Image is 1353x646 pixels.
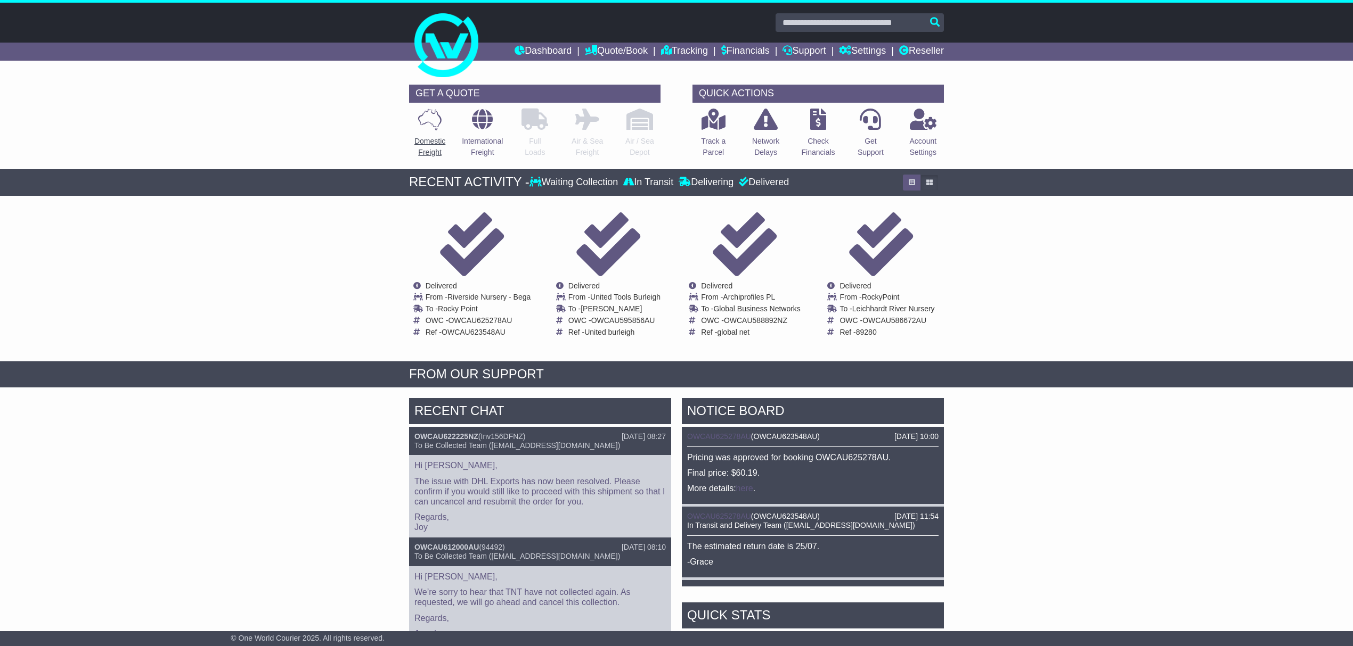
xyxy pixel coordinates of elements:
a: OWCAU612000AU [414,543,479,551]
td: OWC - [701,316,801,328]
span: OWCAU623548AU [754,432,818,441]
td: Ref - [426,328,531,337]
a: Tracking [661,43,708,61]
a: Dashboard [515,43,572,61]
a: OWCAU622225NZ [414,432,478,441]
span: © One World Courier 2025. All rights reserved. [231,634,385,642]
a: Support [783,43,826,61]
a: OWCAU625278AU [687,512,751,520]
span: OWCAU623548AU [754,512,818,520]
span: Archiprofiles PL [723,293,775,301]
a: Reseller [899,43,944,61]
div: ( ) [414,432,666,441]
p: Track a Parcel [701,136,726,158]
div: [DATE] 11:54 [894,585,939,594]
span: To Be Collected Team ([EMAIL_ADDRESS][DOMAIN_NAME]) [414,441,620,450]
td: From - [839,293,934,304]
td: To - [839,304,934,316]
a: OWCAU625278AU [687,432,751,441]
div: Delivering [676,177,736,188]
span: global net [717,328,749,336]
p: Network Delays [752,136,779,158]
p: Final price: $60.19. [687,468,939,478]
div: ( ) [687,585,939,594]
div: [DATE] 10:00 [894,432,939,441]
span: In Transit and Delivery Team ([EMAIL_ADDRESS][DOMAIN_NAME]) [687,521,915,529]
span: OWCAU595856AU [591,316,655,325]
p: Regards, [414,613,666,623]
div: ( ) [687,512,939,521]
td: OWC - [426,316,531,328]
span: Inv156DFNZ [481,432,523,441]
span: OWCAU623548AU [754,585,818,594]
span: OWCAU623548AU [442,328,506,336]
div: Quick Stats [682,602,944,631]
span: RockyPoint [862,293,900,301]
span: Rocky Point [438,304,478,313]
a: Settings [839,43,886,61]
a: Quote/Book [585,43,648,61]
div: [DATE] 11:54 [894,512,939,521]
div: NOTICE BOARD [682,398,944,427]
a: InternationalFreight [461,108,503,164]
div: RECENT CHAT [409,398,671,427]
p: The estimated return date is 25/07. [687,541,939,551]
p: Pricing was approved for booking OWCAU625278AU. [687,452,939,462]
span: United Tools Burleigh [590,293,661,301]
div: Waiting Collection [529,177,621,188]
div: FROM OUR SUPPORT [409,367,944,382]
a: NetworkDelays [752,108,780,164]
td: OWC - [839,316,934,328]
p: The issue with DHL Exports has now been resolved. Please confirm if you would still like to proce... [414,476,666,507]
div: Delivered [736,177,789,188]
p: Air & Sea Freight [572,136,603,158]
span: OWCAU586672AU [862,316,926,325]
p: Full Loads [521,136,548,158]
div: [DATE] 08:27 [622,432,666,441]
div: GET A QUOTE [409,85,661,103]
a: CheckFinancials [801,108,836,164]
p: Get Support [858,136,884,158]
a: AccountSettings [909,108,938,164]
p: More details: . [687,483,939,493]
div: [DATE] 08:10 [622,543,666,552]
p: International Freight [462,136,503,158]
span: Delivered [839,281,871,290]
span: Delivered [568,281,600,290]
td: From - [426,293,531,304]
span: Delivered [701,281,732,290]
span: United burleigh [584,328,634,336]
p: Jewel [414,628,666,639]
p: Hi [PERSON_NAME], [414,572,666,582]
p: We’re sorry to hear that TNT have not collected again. As requested, we will go ahead and cancel ... [414,587,666,607]
a: here [736,484,753,493]
td: OWC - [568,316,661,328]
div: In Transit [621,177,676,188]
p: Hi [PERSON_NAME], [414,460,666,470]
p: Domestic Freight [414,136,445,158]
span: [PERSON_NAME] [581,304,642,313]
span: Riverside Nursery - Bega [447,293,531,301]
span: To Be Collected Team ([EMAIL_ADDRESS][DOMAIN_NAME]) [414,552,620,560]
span: Global Business Networks [713,304,800,313]
span: 94492 [482,543,502,551]
a: Track aParcel [700,108,726,164]
a: DomesticFreight [414,108,446,164]
span: OWCAU588892NZ [724,316,787,325]
td: To - [426,304,531,316]
td: From - [568,293,661,304]
span: Leichhardt River Nursery [852,304,935,313]
div: ( ) [687,432,939,441]
p: Air / Sea Depot [625,136,654,158]
td: From - [701,293,801,304]
span: OWCAU625278AU [448,316,512,325]
td: Ref - [701,328,801,337]
p: Check Financials [802,136,835,158]
div: QUICK ACTIONS [692,85,944,103]
p: -Grace [687,557,939,567]
td: To - [568,304,661,316]
a: Financials [721,43,770,61]
a: OWCAU625278AU [687,585,751,594]
a: GetSupport [857,108,884,164]
p: Account Settings [910,136,937,158]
